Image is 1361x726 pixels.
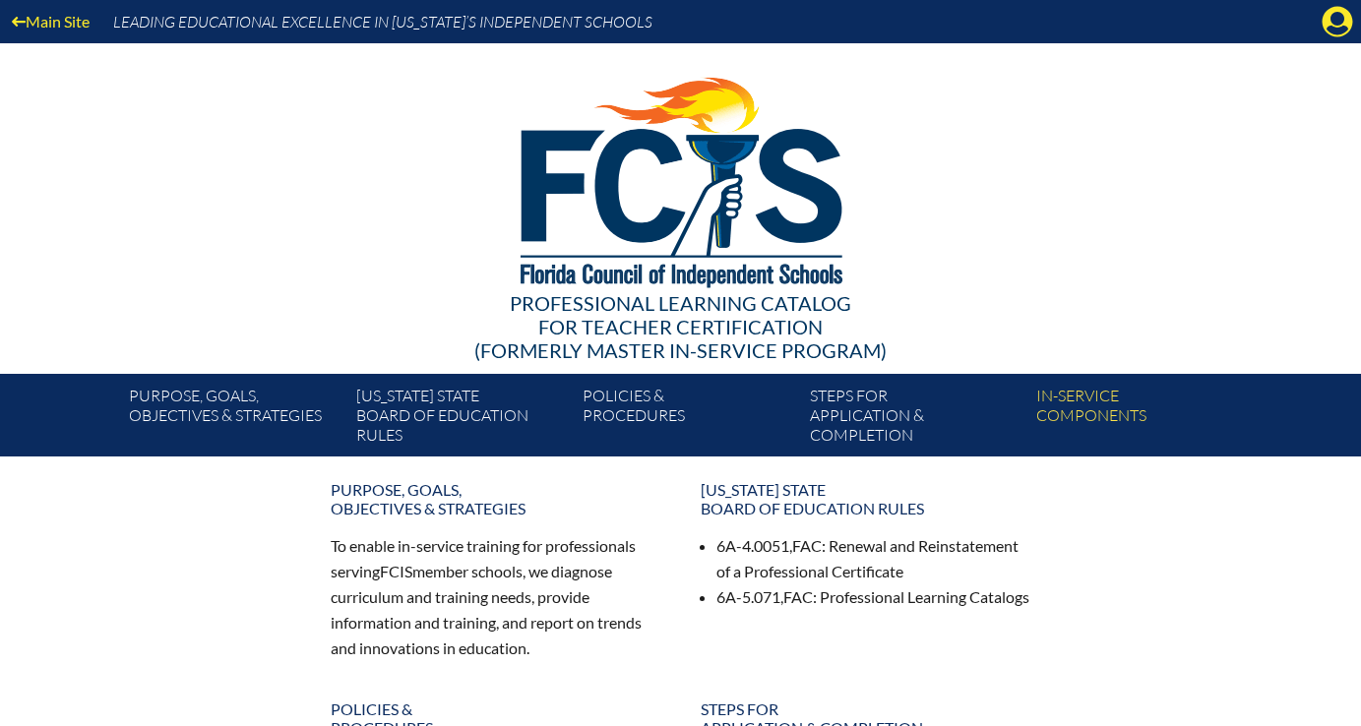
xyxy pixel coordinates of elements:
span: FCIS [380,562,412,580]
a: Purpose, goals,objectives & strategies [121,382,347,456]
a: Steps forapplication & completion [802,382,1028,456]
li: 6A-5.071, : Professional Learning Catalogs [716,584,1031,610]
a: Policies &Procedures [575,382,801,456]
p: To enable in-service training for professionals serving member schools, we diagnose curriculum an... [331,533,661,660]
div: Professional Learning Catalog (formerly Master In-service Program) [114,291,1248,362]
span: FAC [783,587,813,606]
a: In-servicecomponents [1028,382,1255,456]
svg: Manage account [1322,6,1353,37]
li: 6A-4.0051, : Renewal and Reinstatement of a Professional Certificate [716,533,1031,584]
a: [US_STATE] StateBoard of Education rules [689,472,1043,525]
span: for Teacher Certification [538,315,823,338]
a: Main Site [4,8,97,34]
img: FCISlogo221.eps [477,43,884,312]
span: FAC [792,536,822,555]
a: [US_STATE] StateBoard of Education rules [348,382,575,456]
a: Purpose, goals,objectives & strategies [319,472,673,525]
